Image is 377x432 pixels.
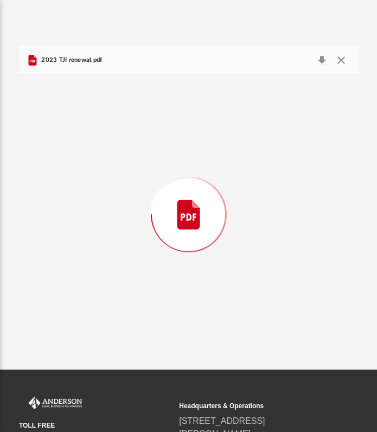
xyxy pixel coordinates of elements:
[39,55,103,65] span: 2023 TJI renewal.pdf
[19,397,84,409] img: Anderson Advisors Platinum Portal
[19,46,359,355] div: Preview
[179,401,331,411] small: Headquarters & Operations
[19,421,171,430] small: TOLL FREE
[331,53,351,68] button: Close
[312,53,331,68] button: Download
